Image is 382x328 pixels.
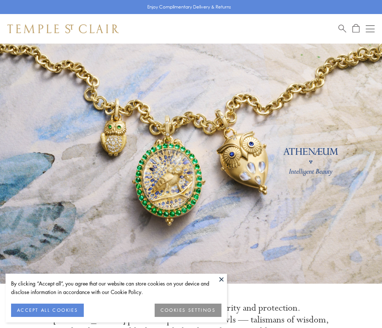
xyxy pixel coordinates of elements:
[352,24,359,33] a: Open Shopping Bag
[11,279,221,296] div: By clicking “Accept all”, you agree that our website can store cookies on your device and disclos...
[11,304,84,317] button: ACCEPT ALL COOKIES
[147,3,231,11] p: Enjoy Complimentary Delivery & Returns
[366,24,375,33] button: Open navigation
[7,24,119,33] img: Temple St. Clair
[155,304,221,317] button: COOKIES SETTINGS
[338,24,346,33] a: Search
